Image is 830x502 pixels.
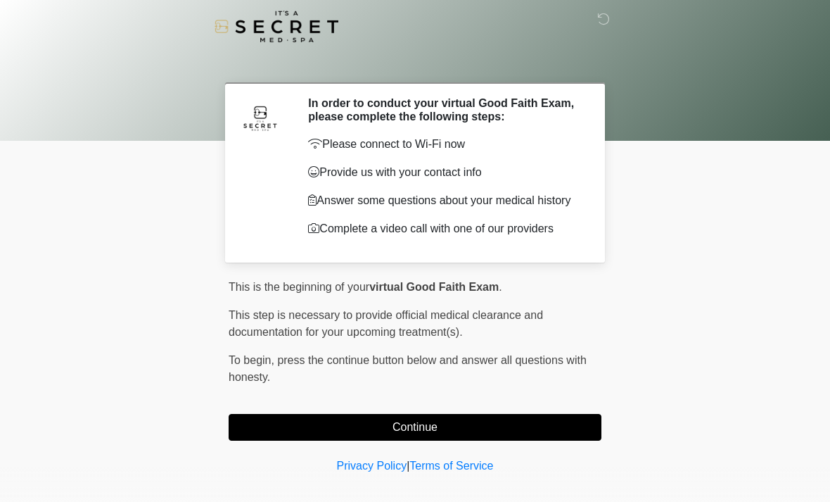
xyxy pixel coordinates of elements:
a: Terms of Service [409,460,493,472]
p: Provide us with your contact info [308,164,580,181]
h2: In order to conduct your virtual Good Faith Exam, please complete the following steps: [308,96,580,123]
span: press the continue button below and answer all questions with honesty. [229,354,587,383]
h1: ‎ ‎ [218,51,612,77]
span: This step is necessary to provide official medical clearance and documentation for your upcoming ... [229,309,543,338]
strong: virtual Good Faith Exam [369,281,499,293]
span: This is the beginning of your [229,281,369,293]
img: Agent Avatar [239,96,281,139]
span: To begin, [229,354,277,366]
p: Answer some questions about your medical history [308,192,580,209]
p: Complete a video call with one of our providers [308,220,580,237]
img: It's A Secret Med Spa Logo [215,11,338,42]
span: . [499,281,502,293]
a: | [407,460,409,472]
p: Please connect to Wi-Fi now [308,136,580,153]
button: Continue [229,414,601,441]
a: Privacy Policy [337,460,407,472]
